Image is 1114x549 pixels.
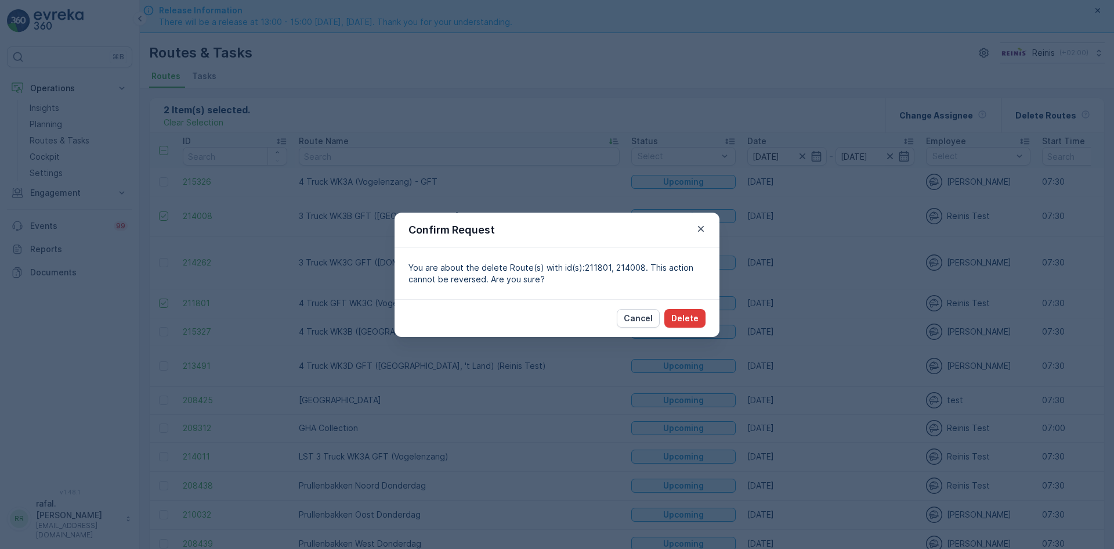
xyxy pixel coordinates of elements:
[617,309,660,328] button: Cancel
[408,222,495,238] p: Confirm Request
[664,309,706,328] button: Delete
[408,262,706,285] p: You are about the delete Route(s) with id(s):211801, 214008. This action cannot be reversed. Are ...
[624,313,653,324] p: Cancel
[671,313,699,324] p: Delete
